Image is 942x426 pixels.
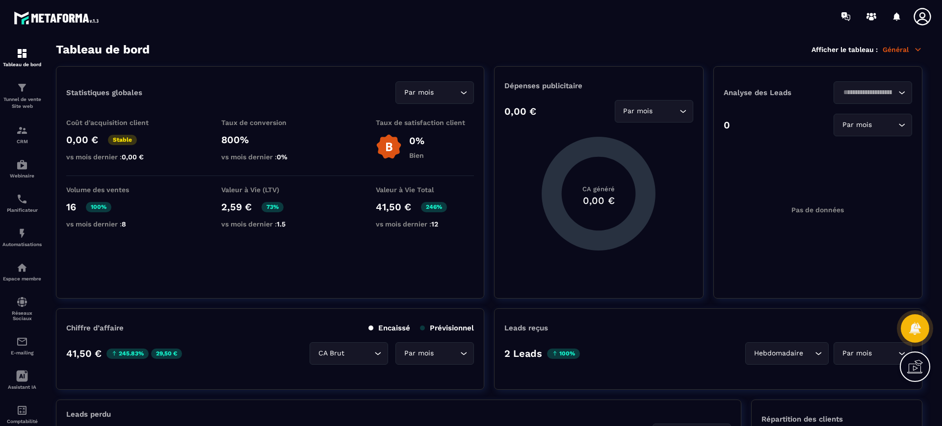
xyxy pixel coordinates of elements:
p: CRM [2,139,42,144]
p: Général [883,45,922,54]
img: logo [14,9,102,27]
p: Pas de données [791,206,844,214]
p: Coût d'acquisition client [66,119,164,126]
p: Taux de satisfaction client [376,119,474,126]
p: 0 [724,119,730,131]
p: Valeur à Vie Total [376,186,474,194]
a: automationsautomationsAutomatisations [2,220,42,254]
span: Par mois [402,348,436,359]
p: Statistiques globales [66,88,142,97]
img: accountant [16,404,28,416]
p: Tableau de bord [2,62,42,67]
input: Search for option [346,348,372,359]
p: 41,50 € [376,201,411,213]
a: schedulerschedulerPlanificateur [2,186,42,220]
img: automations [16,159,28,171]
span: 0,00 € [122,153,144,161]
p: Volume des ventes [66,186,164,194]
a: Assistant IA [2,363,42,397]
p: Dépenses publicitaire [504,81,693,90]
p: Assistant IA [2,384,42,390]
img: formation [16,125,28,136]
p: 29,50 € [151,349,182,359]
p: 73% [262,202,284,212]
p: Taux de conversion [221,119,319,126]
p: Chiffre d’affaire [66,324,124,332]
p: 16 [66,201,76,213]
p: Espace membre [2,276,42,281]
p: 100% [547,349,580,359]
p: vs mois dernier : [66,220,164,228]
p: E-mailing [2,350,42,355]
a: formationformationCRM [2,117,42,151]
p: Comptabilité [2,419,42,424]
p: Prévisionnel [420,324,474,332]
input: Search for option [874,348,896,359]
img: formation [16,48,28,59]
div: Search for option [395,81,474,104]
p: Leads perdu [66,410,111,419]
p: vs mois dernier : [221,153,319,161]
p: 0% [409,135,424,147]
span: 0% [277,153,288,161]
img: social-network [16,296,28,308]
span: Par mois [621,106,655,117]
div: Search for option [395,342,474,365]
span: 1.5 [277,220,286,228]
p: Stable [108,135,137,145]
p: Réseaux Sociaux [2,310,42,321]
a: automationsautomationsWebinaire [2,151,42,186]
p: 0,00 € [66,134,98,146]
div: Search for option [615,100,693,123]
p: Webinaire [2,173,42,178]
p: 245.83% [106,349,149,359]
a: social-networksocial-networkRéseaux Sociaux [2,289,42,328]
span: Par mois [840,120,874,130]
input: Search for option [436,87,458,98]
p: 100% [86,202,111,212]
input: Search for option [655,106,677,117]
p: vs mois dernier : [221,220,319,228]
div: Search for option [310,342,388,365]
p: Afficher le tableau : [811,46,878,53]
span: CA Brut [316,348,346,359]
p: 0,00 € [504,105,536,117]
p: Tunnel de vente Site web [2,96,42,110]
a: automationsautomationsEspace membre [2,254,42,289]
p: 800% [221,134,319,146]
img: automations [16,262,28,274]
p: Analyse des Leads [724,88,818,97]
p: vs mois dernier : [376,220,474,228]
p: Automatisations [2,242,42,247]
a: formationformationTunnel de vente Site web [2,75,42,117]
a: emailemailE-mailing [2,328,42,363]
div: Search for option [834,114,912,136]
p: 246% [421,202,447,212]
p: Valeur à Vie (LTV) [221,186,319,194]
p: 2,59 € [221,201,252,213]
p: Bien [409,151,424,159]
p: 41,50 € [66,348,102,359]
div: Search for option [745,342,829,365]
span: Par mois [402,87,436,98]
img: b-badge-o.b3b20ee6.svg [376,134,402,160]
img: formation [16,82,28,94]
input: Search for option [805,348,812,359]
p: 2 Leads [504,348,542,359]
span: 12 [431,220,438,228]
img: scheduler [16,193,28,205]
input: Search for option [436,348,458,359]
input: Search for option [840,87,896,98]
img: email [16,336,28,348]
p: vs mois dernier : [66,153,164,161]
p: Planificateur [2,207,42,213]
p: Leads reçus [504,324,548,332]
div: Search for option [834,81,912,104]
p: Encaissé [368,324,410,332]
input: Search for option [874,120,896,130]
a: formationformationTableau de bord [2,40,42,75]
div: Search for option [834,342,912,365]
span: Hebdomadaire [752,348,805,359]
img: automations [16,227,28,239]
span: 8 [122,220,126,228]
